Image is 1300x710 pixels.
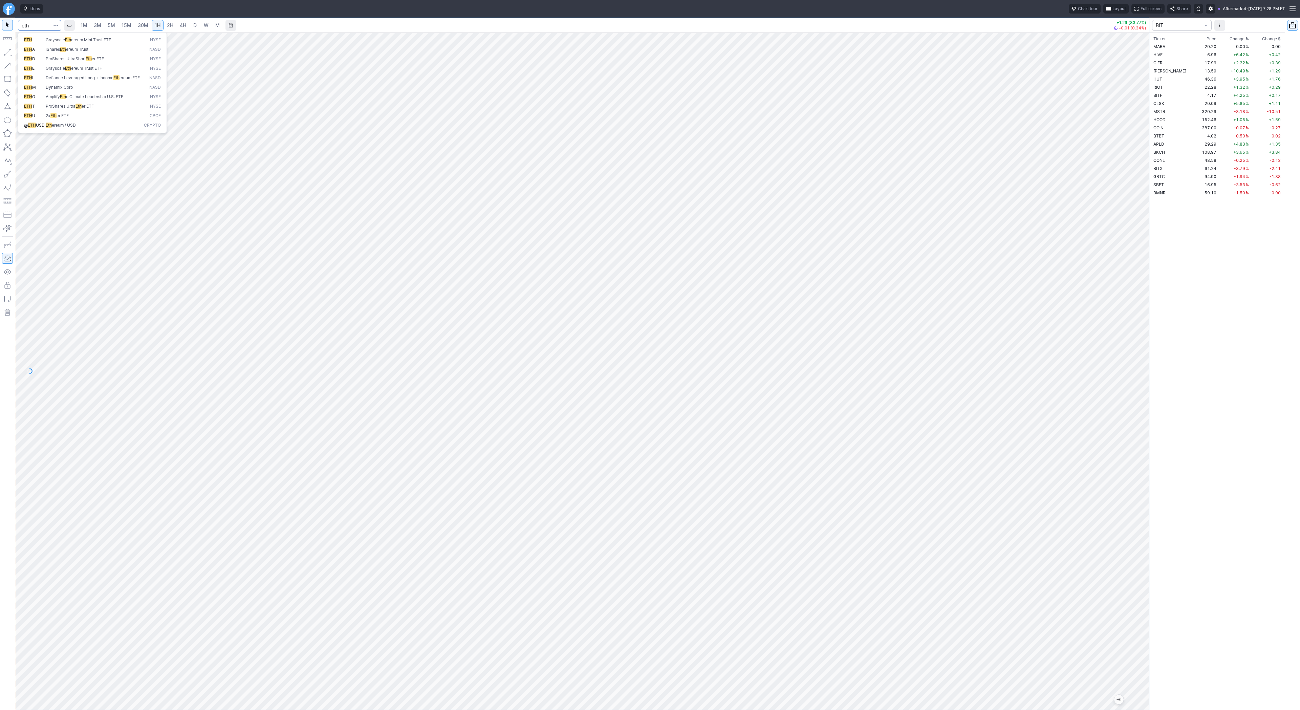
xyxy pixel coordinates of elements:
[24,37,32,42] span: ETH
[167,22,173,28] span: 2H
[1269,150,1281,155] span: +3.84
[1245,52,1249,57] span: %
[155,22,160,28] span: 1H
[113,75,120,80] span: Eth
[1245,166,1249,171] span: %
[1196,156,1218,164] td: 48.58
[1207,36,1216,42] div: Price
[1114,695,1124,704] button: Jump to the most recent bar
[1269,117,1281,122] span: +1.59
[2,60,13,71] button: Arrow
[1196,107,1218,115] td: 320.29
[1153,68,1186,73] span: [PERSON_NAME]
[144,123,161,128] span: Crypto
[1269,60,1281,65] span: +0.39
[46,123,52,128] span: Eth
[1248,5,1285,12] span: [DATE] 7:28 PM ET
[150,56,161,62] span: NYSE
[2,307,13,318] button: Remove all autosaved drawings
[1245,44,1249,49] span: %
[1167,4,1191,14] button: Share
[1153,36,1166,42] div: Ticker
[1245,190,1249,195] span: %
[1270,158,1281,163] span: -0.12
[2,114,13,125] button: Ellipse
[86,56,92,61] span: Eth
[75,104,82,109] span: Eth
[1234,133,1245,138] span: -0.50
[1069,4,1101,14] button: Chart tour
[1262,36,1281,42] span: Change $
[64,20,75,31] button: Interval
[1270,190,1281,195] span: -0.90
[150,113,161,119] span: CBOE
[1245,101,1249,106] span: %
[204,22,209,28] span: W
[91,20,104,31] a: 3M
[1245,77,1249,82] span: %
[1153,117,1166,122] span: HOOD
[1153,133,1164,138] span: BTBT
[1245,174,1249,179] span: %
[1196,75,1218,83] td: 46.36
[1078,5,1098,12] span: Chart tour
[1245,150,1249,155] span: %
[120,75,140,80] span: ereum ETF
[36,123,45,128] span: USD
[2,33,13,44] button: Measure
[149,85,161,90] span: NASD
[1270,125,1281,130] span: -0.27
[1152,20,1212,31] button: portfolio-watchlist-select
[60,47,66,52] span: Eth
[82,104,94,109] span: er ETF
[1196,148,1218,156] td: 108.97
[51,20,61,31] button: Search
[2,294,13,304] button: Add note
[46,66,65,71] span: Grayscale
[24,56,32,61] span: ETH
[1176,5,1188,12] span: Share
[1196,172,1218,180] td: 94.90
[1153,125,1164,130] span: COIN
[1245,109,1249,114] span: %
[2,155,13,166] button: Text
[1245,158,1249,163] span: %
[1153,174,1165,179] span: GBTC
[118,20,134,31] a: 15M
[1234,182,1245,187] span: -3.53
[1234,125,1245,130] span: -0.07
[2,20,13,30] button: Mouse
[32,56,35,61] span: D
[2,280,13,291] button: Lock drawings
[1223,5,1248,12] span: Aftermarket ·
[1156,22,1201,29] span: BIT
[2,142,13,152] button: XABCD
[46,113,50,118] span: 2x
[1153,142,1164,147] span: APLD
[1103,4,1129,14] button: Layout
[1153,77,1162,82] span: HUT
[1153,60,1163,65] span: CIFR
[1234,109,1245,114] span: -3.18
[1245,93,1249,98] span: %
[1153,93,1162,98] span: BITF
[1245,117,1249,122] span: %
[1267,109,1281,114] span: -10.51
[1236,44,1245,49] span: 0.00
[1196,91,1218,99] td: 4.17
[1270,182,1281,187] span: -0.62
[46,85,73,90] span: Dynamix Corp
[212,20,223,31] a: M
[149,75,161,81] span: NASD
[1269,142,1281,147] span: +1.35
[2,223,13,234] button: Anchored VWAP
[1269,93,1281,98] span: +0.17
[1233,142,1245,147] span: +4.83
[177,20,189,31] a: 4H
[1214,20,1225,31] button: More
[2,47,13,58] button: Line
[3,3,15,15] a: Finviz.com
[190,20,200,31] a: D
[24,75,32,80] span: ETH
[2,128,13,139] button: Polygon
